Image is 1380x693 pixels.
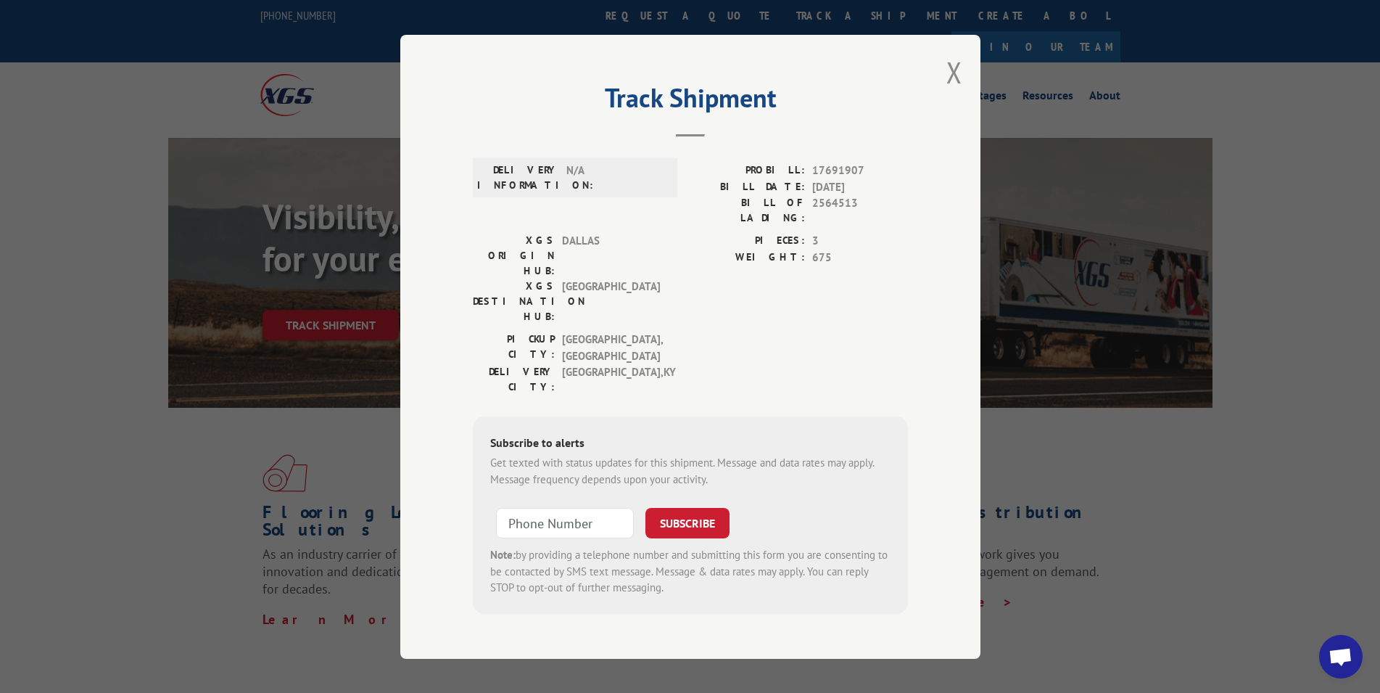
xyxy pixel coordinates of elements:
[1319,635,1363,678] div: Open chat
[566,163,664,193] span: N/A
[690,163,805,179] label: PROBILL:
[496,508,634,538] input: Phone Number
[690,179,805,195] label: BILL DATE:
[645,508,730,538] button: SUBSCRIBE
[946,53,962,91] button: Close modal
[562,233,660,279] span: DALLAS
[562,279,660,324] span: [GEOGRAPHIC_DATA]
[562,364,660,395] span: [GEOGRAPHIC_DATA] , KY
[690,233,805,250] label: PIECES:
[473,279,555,324] label: XGS DESTINATION HUB:
[490,547,891,596] div: by providing a telephone number and submitting this form you are consenting to be contacted by SM...
[812,163,908,179] span: 17691907
[490,455,891,488] div: Get texted with status updates for this shipment. Message and data rates may apply. Message frequ...
[473,88,908,115] h2: Track Shipment
[477,163,559,193] label: DELIVERY INFORMATION:
[490,548,516,562] strong: Note:
[812,249,908,266] span: 675
[812,179,908,195] span: [DATE]
[473,364,555,395] label: DELIVERY CITY:
[690,195,805,226] label: BILL OF LADING:
[490,434,891,455] div: Subscribe to alerts
[473,332,555,364] label: PICKUP CITY:
[690,249,805,266] label: WEIGHT:
[562,332,660,364] span: [GEOGRAPHIC_DATA] , [GEOGRAPHIC_DATA]
[812,195,908,226] span: 2564513
[473,233,555,279] label: XGS ORIGIN HUB:
[812,233,908,250] span: 3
